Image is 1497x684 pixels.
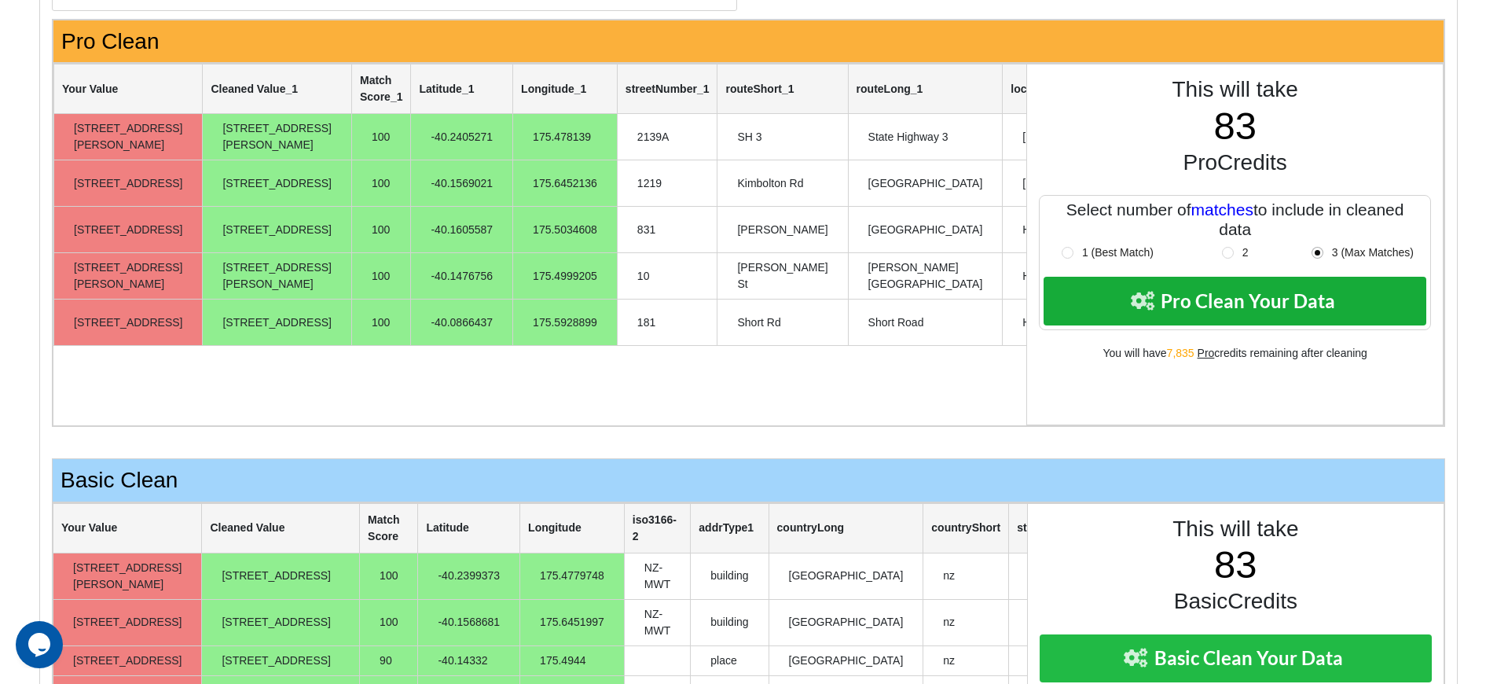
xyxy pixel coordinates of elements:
td: -40.14332 [418,645,520,675]
h4: Select number of to include in cleaned data [1055,200,1414,239]
td: Short Rd [717,300,848,346]
th: iso3166-2 [624,503,690,553]
td: 831 [617,207,717,253]
td: building [691,553,769,599]
td: NZ-MWT [624,553,690,599]
td: 100 [351,160,410,207]
td: 100 [351,300,410,346]
h6: You will have credits remaining after cleaning [1039,347,1431,360]
td: [PERSON_NAME] St [717,253,848,300]
td: 100 [351,207,410,253]
td: [PERSON_NAME][GEOGRAPHIC_DATA] [848,253,1003,300]
td: 175.5034608 [513,207,618,253]
th: routeShort_1 [717,64,848,114]
td: Short Road [848,300,1003,346]
td: 1219 [1009,599,1097,645]
td: 2139A [1009,553,1097,599]
th: Cleaned Value_1 [203,64,351,114]
td: 175.5928899 [513,300,618,346]
td: State Highway 3 [848,114,1003,160]
td: -40.2405271 [411,114,513,160]
label: 2 [1222,246,1249,259]
td: 90 [360,645,418,675]
th: Match Score_1 [351,64,410,114]
th: streetNumber [1009,503,1097,553]
td: 175.478139 [513,114,618,160]
span: 7,835 [1167,347,1194,359]
td: 100 [351,253,410,300]
td: 10 [617,253,717,300]
td: 2139A [617,114,717,160]
td: [PERSON_NAME] [717,207,848,253]
td: -40.1568681 [418,599,520,645]
td: 100 [360,553,418,599]
td: [STREET_ADDRESS][PERSON_NAME] [54,253,203,300]
td: nz [923,645,1009,675]
td: 181 [617,300,717,346]
h2: This will take Pro Credits [1039,76,1431,175]
th: countryLong [769,503,923,553]
td: -40.1605587 [411,207,513,253]
td: place [691,645,769,675]
td: [STREET_ADDRESS] [203,207,351,253]
td: nz [923,599,1009,645]
th: Match Score [360,503,418,553]
td: Halcombe [1003,300,1158,346]
span: 83 [1214,543,1257,586]
th: routeLong_1 [848,64,1003,114]
td: -40.1569021 [411,160,513,207]
td: 100 [360,599,418,645]
td: [GEOGRAPHIC_DATA] [848,160,1003,207]
td: building [691,599,769,645]
td: [STREET_ADDRESS][PERSON_NAME] [203,253,351,300]
td: [STREET_ADDRESS] [203,300,351,346]
td: 175.4779748 [520,553,625,599]
td: [STREET_ADDRESS] [54,207,203,253]
td: Halcombe [1003,253,1158,300]
td: [GEOGRAPHIC_DATA] [769,645,923,675]
th: Latitude_1 [411,64,513,114]
button: Basic Clean Your Data [1040,634,1432,683]
td: [STREET_ADDRESS][PERSON_NAME] [203,114,351,160]
td: 831 [1009,645,1097,675]
td: [STREET_ADDRESS][PERSON_NAME] [53,553,202,599]
td: [GEOGRAPHIC_DATA] [848,207,1003,253]
td: 175.4999205 [513,253,618,300]
h2: This will take Basic Credits [1040,516,1432,615]
td: [STREET_ADDRESS] [202,645,360,675]
td: Halcombe [1003,207,1158,253]
td: 175.6451997 [520,599,625,645]
td: 175.6452136 [513,160,618,207]
span: 83 [1213,105,1257,147]
td: [STREET_ADDRESS] [202,553,360,599]
td: [GEOGRAPHIC_DATA] [769,599,923,645]
td: Kimbolton Rd [717,160,848,207]
th: addrType1 [691,503,769,553]
td: 175.4944 [520,645,625,675]
th: Cleaned Value [202,503,360,553]
td: -40.0866437 [411,300,513,346]
td: [STREET_ADDRESS][PERSON_NAME] [54,114,203,160]
td: [STREET_ADDRESS] [53,645,202,675]
iframe: chat widget [16,621,66,668]
td: NZ-MWT [624,599,690,645]
td: [GEOGRAPHIC_DATA] [769,553,923,599]
th: Your Value [54,64,203,114]
th: Longitude [520,503,625,553]
th: Latitude [418,503,520,553]
td: -40.2399373 [418,553,520,599]
td: -40.1476756 [411,253,513,300]
td: [STREET_ADDRESS] [202,599,360,645]
u: Pro [1198,347,1215,359]
th: streetNumber_1 [617,64,717,114]
td: 1219 [617,160,717,207]
td: [STREET_ADDRESS] [54,300,203,346]
th: countryShort [923,503,1009,553]
label: 3 (Max Matches) [1312,246,1414,259]
th: Longitude_1 [513,64,618,114]
td: 100 [351,114,410,160]
td: SH 3 [717,114,848,160]
th: Your Value [53,503,202,553]
td: [GEOGRAPHIC_DATA] [1003,160,1158,207]
td: [STREET_ADDRESS] [203,160,351,207]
